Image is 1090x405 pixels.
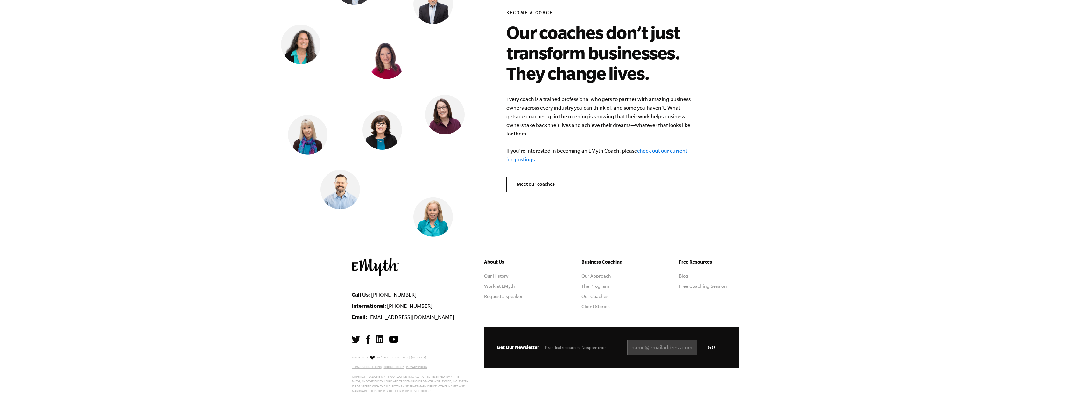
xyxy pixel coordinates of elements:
span: Practical resources. No spam ever. [545,345,607,350]
a: [PHONE_NUMBER] [371,292,417,298]
img: YouTube [389,336,398,343]
img: Facebook [366,335,370,344]
a: Request a speaker [484,294,523,299]
span: Get Our Newsletter [497,344,539,350]
strong: International: [352,303,386,309]
h6: Become a Coach [506,11,707,17]
img: Matt Pierce, EMyth Business Coach [320,170,360,209]
img: Judith Lerner, EMyth Business Coach [281,25,320,64]
iframe: Chat Widget [1058,374,1090,405]
img: LinkedIn [376,335,383,343]
a: Cookie Policy [384,365,404,369]
a: Free Coaching Session [679,284,727,289]
img: Mary Rydman, EMyth Business Coach [288,115,327,155]
a: Our Approach [581,273,611,278]
a: Our History [484,273,508,278]
a: Terms & Conditions [352,365,382,369]
img: Lynn Goza, EMyth Business Coach [413,197,453,237]
img: Melinda Lawson, EMyth Business Coach [425,95,465,134]
a: Client Stories [581,304,610,309]
h2: Our coaches don’t just transform businesses. They change lives. [506,22,707,83]
strong: Email: [352,314,367,320]
a: Work at EMyth [484,284,515,289]
input: name@emailaddress.com [627,340,726,356]
h5: About Us [484,258,544,266]
img: Vicky Gavrias, EMyth Business Coach [367,39,406,79]
strong: Call Us: [352,292,370,298]
h5: Free Resources [679,258,739,266]
a: Our Coaches [581,294,608,299]
a: [EMAIL_ADDRESS][DOMAIN_NAME] [368,314,454,320]
img: EMyth [352,258,399,276]
h5: Business Coaching [581,258,641,266]
img: Love [370,356,375,360]
a: check out our current job postings. [506,148,687,162]
p: Every coach is a trained professional who gets to partner with amazing business owners across eve... [506,95,691,164]
a: Blog [679,273,688,278]
p: Made with in [GEOGRAPHIC_DATA], [US_STATE]. Copyright © 2025 E-Myth Worldwide, Inc. All rights re... [352,354,469,394]
a: The Program [581,284,609,289]
a: Meet our coaches [506,177,565,192]
img: Donna Uzelac, EMyth Business Coach [362,110,402,150]
a: Privacy Policy [406,365,427,369]
a: [PHONE_NUMBER] [387,303,432,309]
input: GO [697,340,726,355]
img: Twitter [352,336,360,343]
